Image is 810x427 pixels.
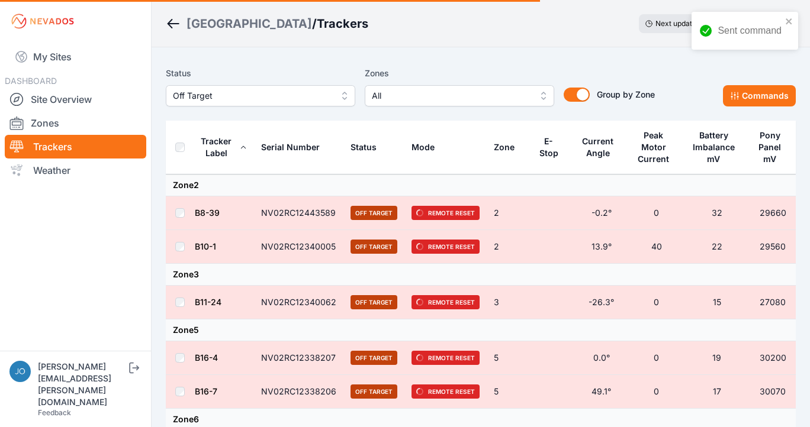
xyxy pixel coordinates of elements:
[195,241,216,251] a: B10-1
[684,196,750,230] td: 32
[750,196,796,230] td: 29660
[487,375,531,409] td: 5
[581,127,622,167] button: Current Angle
[195,386,217,396] a: B16-7
[629,375,684,409] td: 0
[9,12,76,31] img: Nevados
[785,17,793,26] button: close
[684,375,750,409] td: 17
[718,24,782,38] div: Sent command
[261,141,320,153] div: Serial Number
[5,135,146,158] a: Trackers
[254,286,343,319] td: NV02RC12340062
[684,341,750,375] td: 19
[757,121,789,173] button: Pony Panel mV
[629,196,684,230] td: 0
[254,375,343,409] td: NV02RC12338206
[38,408,71,417] a: Feedback
[351,384,397,399] span: Off Target
[261,133,329,161] button: Serial Number
[636,121,677,173] button: Peak Motor Current
[684,230,750,264] td: 22
[574,286,629,319] td: -26.3°
[629,286,684,319] td: 0
[412,133,444,161] button: Mode
[494,141,515,153] div: Zone
[538,127,567,167] button: E-Stop
[187,15,312,32] a: [GEOGRAPHIC_DATA]
[757,130,783,165] div: Pony Panel mV
[750,230,796,264] td: 29560
[365,85,554,106] button: All
[5,158,146,182] a: Weather
[5,76,57,86] span: DASHBOARD
[750,341,796,375] td: 30200
[166,264,796,286] td: Zone 3
[166,174,796,196] td: Zone 2
[38,361,127,408] div: [PERSON_NAME][EMAIL_ADDRESS][PERSON_NAME][DOMAIN_NAME]
[691,121,742,173] button: Battery Imbalance mV
[351,295,397,309] span: Off Target
[195,208,220,218] a: B8-39
[412,141,435,153] div: Mode
[412,240,480,254] span: Remote Reset
[195,297,221,307] a: B11-24
[351,206,397,220] span: Off Target
[254,341,343,375] td: NV02RC12338207
[9,361,31,382] img: joe.mikula@nevados.solar
[195,127,247,167] button: Tracker Label
[684,286,750,319] td: 15
[351,351,397,365] span: Off Target
[487,341,531,375] td: 5
[195,352,218,363] a: B16-4
[254,230,343,264] td: NV02RC12340005
[597,89,655,99] span: Group by Zone
[195,135,237,159] div: Tracker Label
[412,384,480,399] span: Remote Reset
[317,15,368,32] h3: Trackers
[487,286,531,319] td: 3
[412,351,480,365] span: Remote Reset
[629,341,684,375] td: 0
[372,89,531,103] span: All
[166,319,796,341] td: Zone 5
[538,135,559,159] div: E-Stop
[487,230,531,264] td: 2
[750,375,796,409] td: 30070
[636,130,671,165] div: Peak Motor Current
[723,85,796,106] button: Commands
[166,66,355,80] label: Status
[5,111,146,135] a: Zones
[254,196,343,230] td: NV02RC12443589
[581,135,615,159] div: Current Angle
[750,286,796,319] td: 27080
[166,8,368,39] nav: Breadcrumb
[173,89,332,103] span: Off Target
[166,85,355,106] button: Off Target
[365,66,554,80] label: Zones
[691,130,737,165] div: Battery Imbalance mV
[655,19,704,28] span: Next update in
[574,230,629,264] td: 13.9°
[5,43,146,71] a: My Sites
[351,141,377,153] div: Status
[574,341,629,375] td: 0.0°
[412,295,480,309] span: Remote Reset
[487,196,531,230] td: 2
[312,15,317,32] span: /
[574,196,629,230] td: -0.2°
[574,375,629,409] td: 49.1°
[629,230,684,264] td: 40
[351,240,397,254] span: Off Target
[5,88,146,111] a: Site Overview
[494,133,524,161] button: Zone
[351,133,386,161] button: Status
[412,206,480,220] span: Remote Reset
